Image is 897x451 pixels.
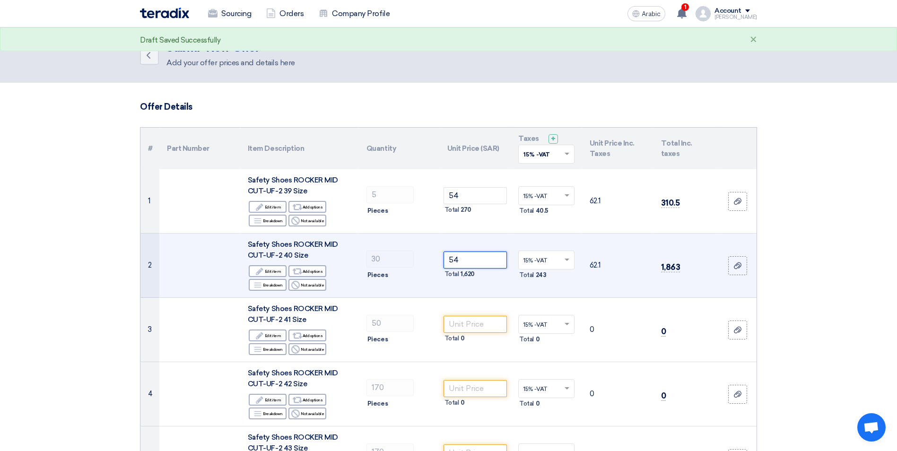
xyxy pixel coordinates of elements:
[518,251,575,269] ng-select: VAT
[444,316,507,333] input: Unit Price
[696,6,711,21] img: profile_test.png
[366,251,414,268] input: RFQ_STEP1.ITEMS.2.AMOUNT_TITLE
[519,270,534,280] span: Total
[536,335,540,344] span: 0
[661,262,680,272] font: 1,863
[857,413,886,442] a: Open chat
[367,335,388,344] span: Pieces
[263,217,283,225] font: Breakdown
[265,268,281,275] font: Edit item
[551,134,556,143] span: +
[444,334,459,343] span: Total
[444,252,507,269] input: Unit Price
[263,281,283,289] font: Breakdown
[366,186,414,203] input: RFQ_STEP1.ITEMS.2.AMOUNT_TITLE
[140,35,220,46] div: Draft Saved Successfully
[461,205,471,215] span: 270
[140,234,159,298] td: 2
[444,380,507,397] input: Unit Price
[681,3,689,11] span: 1
[582,234,653,298] td: 62.1
[301,346,324,353] font: Not available
[248,304,338,324] span: Safety Shoes ROCKER MID CUT-UF-2 41 Size
[263,410,283,417] font: Breakdown
[627,6,665,21] button: Arabic
[140,362,159,426] td: 4
[140,102,757,112] h3: Offer Details
[248,240,338,260] span: Safety Shoes ROCKER MID CUT-UF-2 40 Size
[248,176,338,195] span: Safety Shoes ROCKER MID CUT-UF-2 39 Size
[582,298,653,362] td: 0
[444,398,459,408] span: Total
[661,327,666,336] font: 0
[642,11,661,17] span: Arabic
[367,270,388,280] span: Pieces
[461,334,465,343] span: 0
[140,128,159,169] th: #
[366,315,414,332] input: RFQ_STEP1.ITEMS.2.AMOUNT_TITLE
[519,335,534,344] span: Total
[259,3,311,24] a: Orders
[444,205,459,215] span: Total
[367,399,388,408] span: Pieces
[444,269,459,279] span: Total
[536,270,547,280] span: 243
[265,203,281,211] font: Edit item
[714,7,741,15] div: Account
[536,206,549,216] span: 40.5
[582,169,653,234] td: 62.1
[301,281,324,289] font: Not available
[265,332,281,339] font: Edit item
[518,134,539,143] font: Taxes
[303,268,323,275] font: Add options
[200,3,259,24] a: Sourcing
[582,128,653,169] th: Unit Price Inc. Taxes
[303,332,323,339] font: Add options
[653,128,719,169] th: Total Inc. taxes
[265,396,281,404] font: Edit item
[303,396,323,404] font: Add options
[332,8,390,19] font: Company Profile
[519,206,534,216] span: Total
[518,186,575,205] ng-select: VAT
[359,128,440,169] th: Quantity
[166,57,295,69] div: Add your offer prices and details here
[440,128,511,169] th: Unit Price (SAR)
[461,398,465,408] span: 0
[461,269,475,279] span: 1,620
[140,169,159,234] td: 1
[303,203,323,211] font: Add options
[518,379,575,398] ng-select: VAT
[159,128,240,169] th: Part Number
[582,362,653,426] td: 0
[519,399,534,408] span: Total
[714,15,757,20] div: [PERSON_NAME]
[366,379,414,396] input: RFQ_STEP1.ITEMS.2.AMOUNT_TITLE
[221,8,251,19] font: Sourcing
[240,128,359,169] th: Item Description
[279,8,304,19] font: Orders
[444,187,507,204] input: Unit Price
[301,217,324,225] font: Not available
[263,346,283,353] font: Breakdown
[518,315,575,334] ng-select: VAT
[367,206,388,216] span: Pieces
[140,8,189,18] img: Teradix logo
[750,35,757,46] div: ×
[661,198,680,208] font: 310.5
[661,391,666,400] font: 0
[301,410,324,417] font: Not available
[536,399,540,408] span: 0
[140,298,159,362] td: 3
[248,369,338,388] span: Safety Shoes ROCKER MID CUT-UF-2 42 Size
